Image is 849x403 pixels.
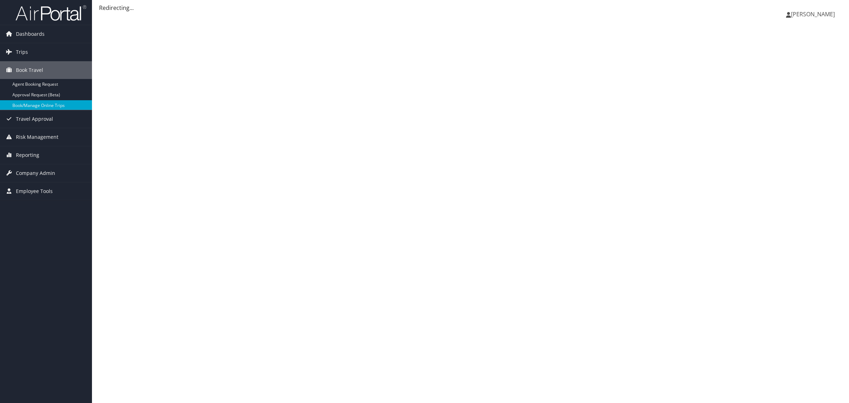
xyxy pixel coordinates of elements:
[791,10,835,18] span: [PERSON_NAME]
[16,182,53,200] span: Employee Tools
[16,61,43,79] span: Book Travel
[16,5,86,21] img: airportal-logo.png
[16,128,58,146] span: Risk Management
[786,4,842,25] a: [PERSON_NAME]
[16,146,39,164] span: Reporting
[99,4,842,12] div: Redirecting...
[16,43,28,61] span: Trips
[16,110,53,128] span: Travel Approval
[16,25,45,43] span: Dashboards
[16,164,55,182] span: Company Admin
